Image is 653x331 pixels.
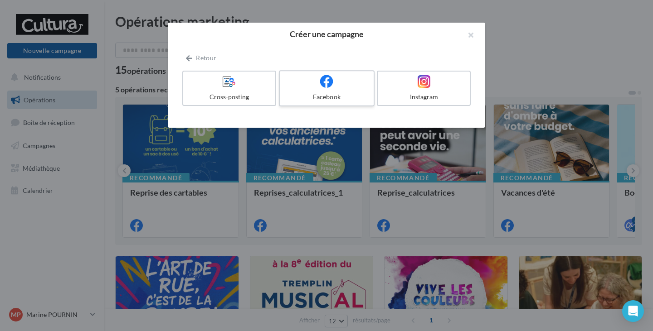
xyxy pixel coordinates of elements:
button: Retour [182,53,220,63]
div: Facebook [283,92,370,101]
div: Instagram [381,92,466,101]
div: Open Intercom Messenger [622,300,644,322]
div: Cross-posting [187,92,272,101]
h2: Créer une campagne [182,30,471,38]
